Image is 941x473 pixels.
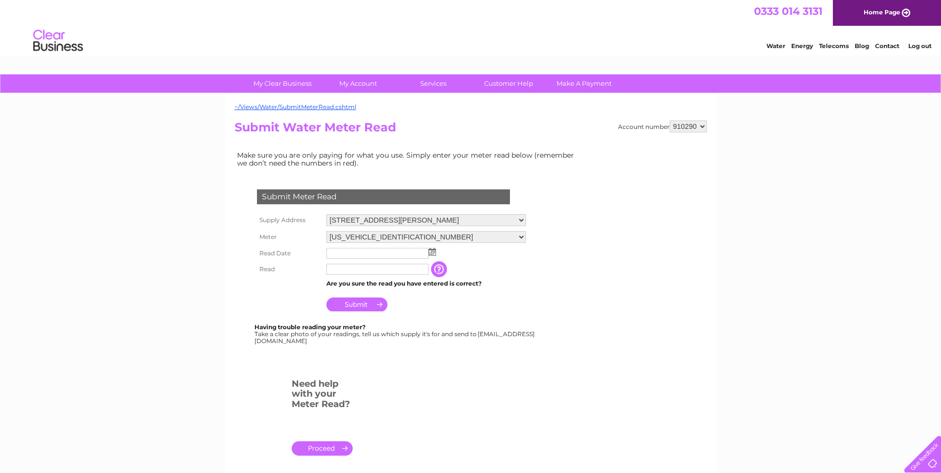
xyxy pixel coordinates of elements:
div: Clear Business is a trading name of Verastar Limited (registered in [GEOGRAPHIC_DATA] No. 3667643... [237,5,705,48]
a: Contact [875,42,899,50]
th: Read [254,261,324,277]
img: ... [429,248,436,256]
a: Services [392,74,474,93]
h2: Submit Water Meter Read [235,120,707,139]
th: Read Date [254,245,324,261]
a: My Clear Business [242,74,323,93]
a: 0333 014 3131 [754,5,822,17]
th: Meter [254,229,324,245]
th: Supply Address [254,212,324,229]
a: Make A Payment [543,74,625,93]
h3: Need help with your Meter Read? [292,377,353,414]
a: Water [766,42,785,50]
div: Account number [618,120,707,132]
input: Information [431,261,449,277]
td: Make sure you are only paying for what you use. Simply enter your meter read below (remember we d... [235,149,582,170]
input: Submit [326,297,387,311]
a: . [292,441,353,456]
img: logo.png [33,26,83,56]
a: Customer Help [468,74,550,93]
a: Log out [908,42,932,50]
a: Telecoms [819,42,849,50]
div: Submit Meter Read [257,189,510,204]
a: Blog [855,42,869,50]
a: ~/Views/Water/SubmitMeterRead.cshtml [235,103,356,111]
a: Energy [791,42,813,50]
td: Are you sure the read you have entered is correct? [324,277,528,290]
a: My Account [317,74,399,93]
div: Take a clear photo of your readings, tell us which supply it's for and send to [EMAIL_ADDRESS][DO... [254,324,536,344]
b: Having trouble reading your meter? [254,323,366,331]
